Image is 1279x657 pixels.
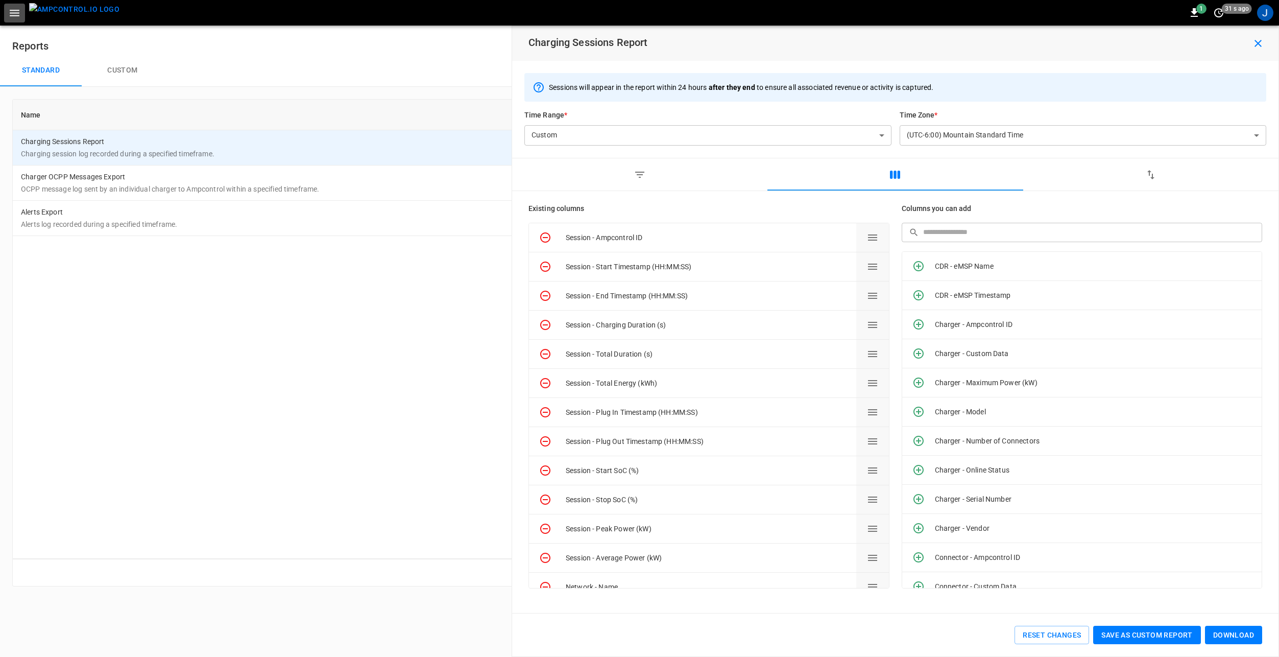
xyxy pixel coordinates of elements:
button: Remove column [529,252,562,281]
button: Remove column [529,573,562,601]
button: Add column [902,310,935,339]
span: 1 [1196,4,1206,14]
div: Session - Charging Duration (s) [566,320,852,330]
div: Session - Total Energy (kWh) [566,378,852,388]
div: Session - Ampcontrol ID [566,232,852,243]
button: Add column [902,456,935,484]
button: Remove column [529,398,562,427]
div: Charger - Custom Data [902,339,1262,368]
h6: Columns you can add [902,203,1263,215]
div: Charger - Number of Connectors [902,427,1262,456]
h6: Reports [12,38,1267,54]
div: Session - Total Duration (s) [566,349,852,359]
button: Drag to change column order [856,398,889,427]
div: Remove columnSession - Ampcontrol IDDrag to change column order [529,223,889,252]
button: Drag to change column order [856,514,889,543]
button: Add column [902,427,935,455]
button: Download [1205,626,1262,645]
td: Charger OCPP Messages Export [13,166,938,201]
td: Alerts Export [13,201,938,236]
div: Charger - Vendor [902,514,1262,543]
div: CDR - eMSP Timestamp [902,281,1262,310]
div: profile-icon [1257,5,1273,21]
button: Remove column [529,369,562,397]
button: Remove column [529,311,562,339]
div: Charger - Model [902,397,1262,427]
button: Drag to change column order [856,573,889,601]
button: Remove column [529,340,562,368]
div: Remove columnSession - Plug Out Timestamp (HH:MM:SS)Drag to change column order [529,427,889,456]
div: Session - Stop SoC (%) [566,495,852,505]
button: Add column [902,514,935,543]
button: Reset Changes [1015,626,1089,645]
th: Name [13,100,938,130]
button: Custom [82,54,163,87]
button: Remove column [529,281,562,310]
h6: Existing columns [528,203,889,215]
button: Add column [902,397,935,426]
div: Remove columnSession - Total Energy (kWh)Drag to change column order [529,369,889,398]
div: Session - Peak Power (kW) [566,524,852,534]
div: Charger - Serial Number [902,485,1262,514]
div: Session - Start SoC (%) [566,465,852,476]
h6: Time Range [524,110,891,121]
div: Connector - Ampcontrol ID [902,543,1262,572]
div: Remove columnNetwork - NameDrag to change column order [529,573,889,602]
span: 31 s ago [1222,4,1252,14]
button: Drag to change column order [856,311,889,339]
div: Remove columnSession - Start Timestamp (HH:MM:SS)Drag to change column order [529,252,889,281]
button: Drag to change column order [856,223,889,252]
button: Drag to change column order [856,369,889,397]
button: Add column [902,339,935,368]
button: Remove column [529,223,562,252]
button: Add column [902,485,935,513]
button: Drag to change column order [856,544,889,572]
div: Session - Plug Out Timestamp (HH:MM:SS) [566,436,852,447]
div: (UTC-6:00) Mountain Standard Time [900,126,1267,145]
button: Drag to change column order [856,427,889,456]
div: Remove columnSession - End Timestamp (HH:MM:SS)Drag to change column order [529,281,889,311]
div: Session - Plug In Timestamp (HH:MM:SS) [566,407,852,417]
div: Session - Start Timestamp (HH:MM:SS) [566,262,852,272]
div: Session - End Timestamp (HH:MM:SS) [566,291,852,301]
h6: Charging Sessions Report [528,34,648,51]
h6: Time Zone [900,110,1267,121]
button: Save as custom report [1093,626,1200,645]
p: Charging session log recorded during a specified timeframe. [21,149,930,159]
button: Remove column [529,485,562,514]
button: Add column [902,368,935,397]
div: Remove columnSession - Peak Power (kW)Drag to change column order [529,514,889,544]
button: Drag to change column order [856,456,889,485]
p: Alerts log recorded during a specified timeframe. [21,219,930,229]
button: Remove column [529,544,562,572]
div: Remove columnSession - Average Power (kW)Drag to change column order [529,544,889,573]
div: CDR - eMSP Name [902,252,1262,281]
p: Sessions will appear in the report within 24 hours to ensure all associated revenue or activity i... [549,82,933,92]
button: Remove column [529,514,562,543]
td: Charging Sessions Report [13,130,938,166]
div: Charger - Maximum Power (kW) [902,368,1262,397]
button: set refresh interval [1211,5,1227,21]
button: Remove column [529,456,562,485]
div: Charger - Online Status [902,456,1262,485]
button: Remove column [529,427,562,456]
span: after they end [709,83,755,91]
div: Network - Name [566,582,852,592]
div: Remove columnSession - Plug In Timestamp (HH:MM:SS)Drag to change column order [529,398,889,427]
div: Session - Average Power (kW) [566,553,852,563]
img: ampcontrol.io logo [29,3,119,16]
button: Add column [902,572,935,601]
button: Drag to change column order [856,252,889,281]
div: Remove columnSession - Start SoC (%)Drag to change column order [529,456,889,485]
button: Add column [902,543,935,572]
div: Remove columnSession - Charging Duration (s)Drag to change column order [529,311,889,340]
div: Remove columnSession - Stop SoC (%)Drag to change column order [529,485,889,514]
div: Remove columnSession - Total Duration (s)Drag to change column order [529,340,889,369]
button: Add column [902,252,935,280]
button: Drag to change column order [856,281,889,310]
button: Add column [902,281,935,310]
div: Custom [524,126,891,145]
div: Charger - Ampcontrol ID [902,310,1262,339]
button: Drag to change column order [856,340,889,368]
button: Drag to change column order [856,485,889,514]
